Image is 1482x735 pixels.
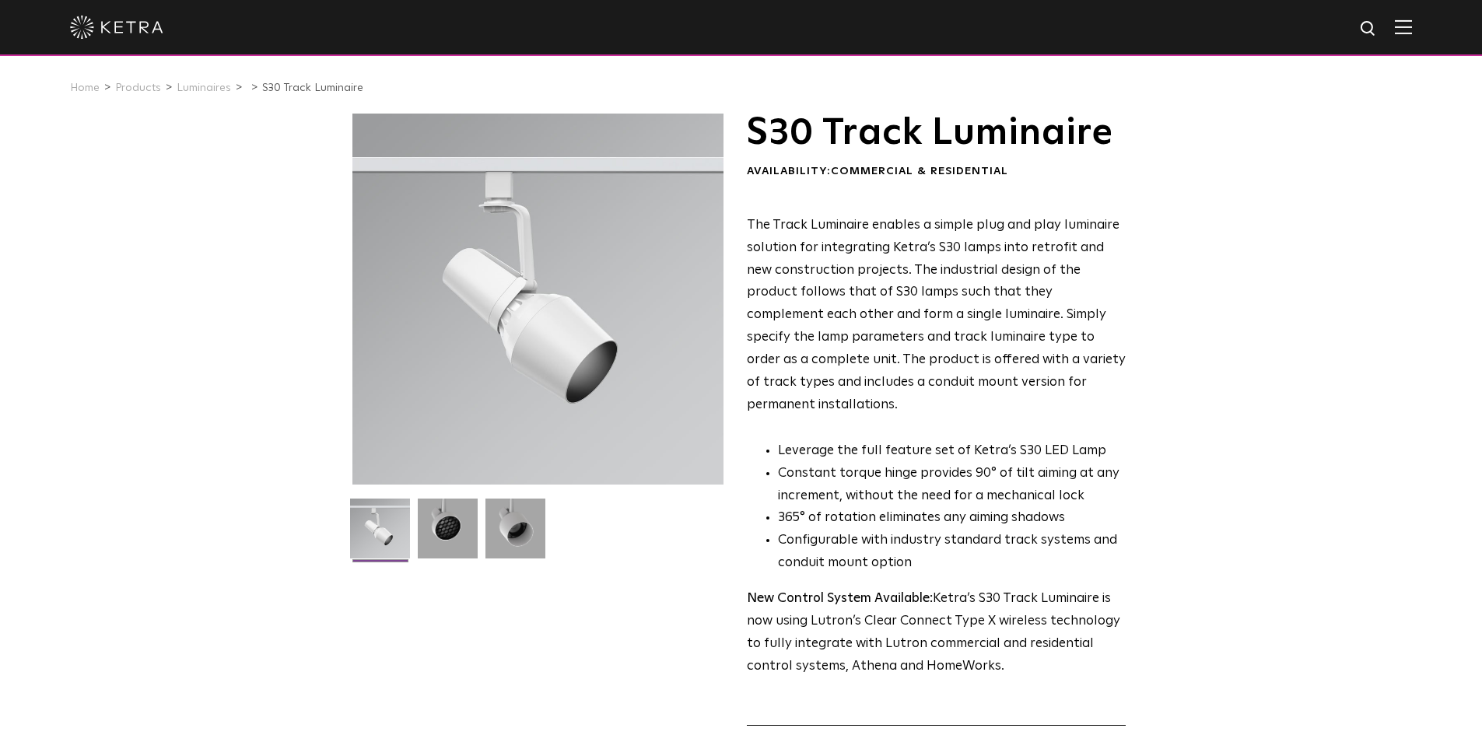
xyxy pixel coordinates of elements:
[831,166,1008,177] span: Commercial & Residential
[778,507,1126,530] li: 365° of rotation eliminates any aiming shadows
[115,82,161,93] a: Products
[1359,19,1379,39] img: search icon
[418,499,478,570] img: 3b1b0dc7630e9da69e6b
[778,463,1126,508] li: Constant torque hinge provides 90° of tilt aiming at any increment, without the need for a mechan...
[262,82,363,93] a: S30 Track Luminaire
[747,219,1126,411] span: The Track Luminaire enables a simple plug and play luminaire solution for integrating Ketra’s S30...
[177,82,231,93] a: Luminaires
[747,114,1126,152] h1: S30 Track Luminaire
[747,588,1126,678] p: Ketra’s S30 Track Luminaire is now using Lutron’s Clear Connect Type X wireless technology to ful...
[350,499,410,570] img: S30-Track-Luminaire-2021-Web-Square
[747,164,1126,180] div: Availability:
[70,82,100,93] a: Home
[1395,19,1412,34] img: Hamburger%20Nav.svg
[747,592,933,605] strong: New Control System Available:
[485,499,545,570] img: 9e3d97bd0cf938513d6e
[778,440,1126,463] li: Leverage the full feature set of Ketra’s S30 LED Lamp
[778,530,1126,575] li: Configurable with industry standard track systems and conduit mount option
[70,16,163,39] img: ketra-logo-2019-white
